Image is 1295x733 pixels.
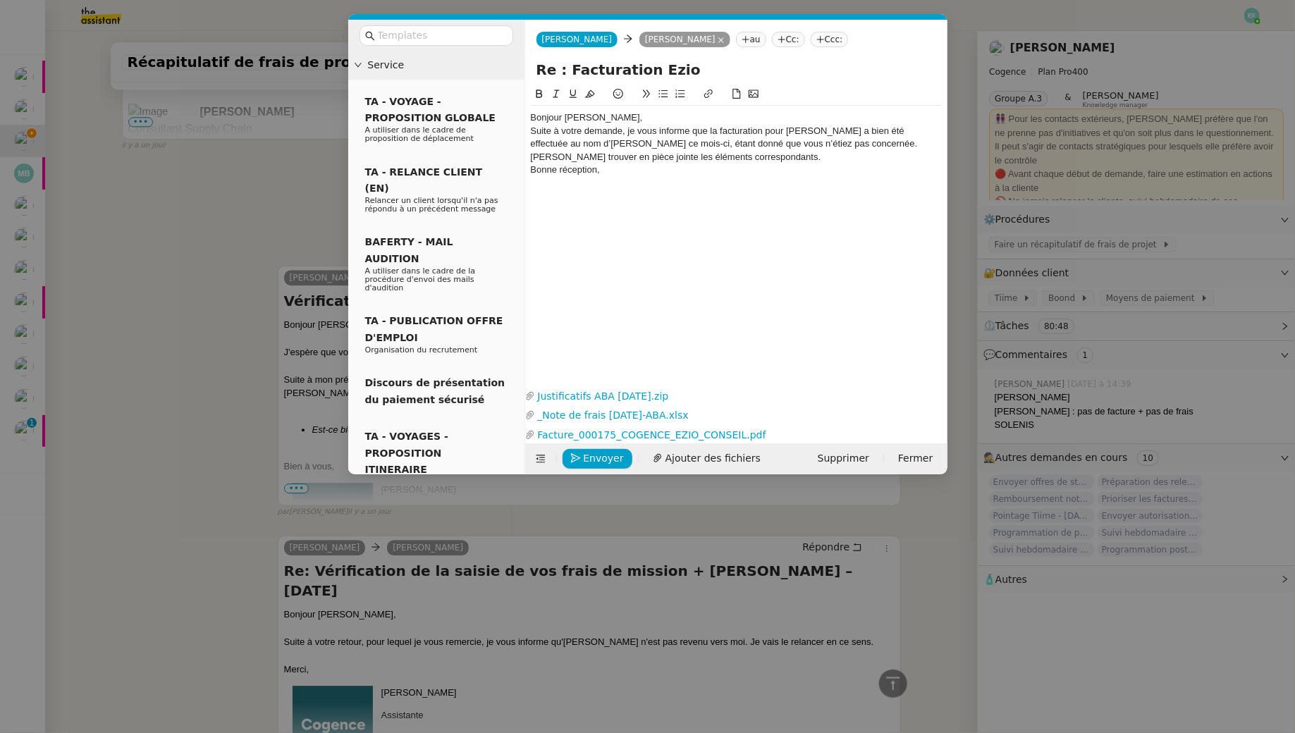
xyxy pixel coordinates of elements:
[365,96,496,123] span: TA - VOYAGE - PROPOSITION GLOBALE
[890,449,941,469] button: Fermer
[531,164,942,176] div: Bonne réception,
[365,196,498,214] span: Relancer un client lorsqu'il n'a pas répondu à un précédent message
[736,32,766,47] nz-tag: au
[365,166,483,194] span: TA - RELANCE CLIENT (EN)
[535,427,916,443] a: Facture_000175_COGENCE_EZIO_CONSEIL.pdf
[368,57,519,73] span: Service
[535,407,916,424] a: _Note de frais [DATE]-ABA.xlsx
[531,111,942,124] div: Bonjour [PERSON_NAME],
[536,59,936,80] input: Subject
[542,35,613,44] span: [PERSON_NAME]
[898,450,933,467] span: Fermer
[563,449,632,469] button: Envoyer
[811,32,849,47] nz-tag: Ccc:
[378,27,505,44] input: Templates
[365,315,503,343] span: TA - PUBLICATION OFFRE D'EMPLOI
[809,449,878,469] button: Supprimer
[818,450,869,467] span: Supprimer
[348,51,524,79] div: Service
[365,345,478,355] span: Organisation du recrutement
[639,32,730,47] nz-tag: [PERSON_NAME]
[644,449,769,469] button: Ajouter des fichiers
[365,236,453,264] span: BAFERTY - MAIL AUDITION
[365,266,476,292] span: A utiliser dans le cadre de la procédure d'envoi des mails d'audition
[535,388,916,405] a: Justificatifs ABA [DATE].zip
[365,431,448,475] span: TA - VOYAGES - PROPOSITION ITINERAIRE
[584,450,624,467] span: Envoyer
[531,125,942,151] div: Suite à votre demande, je vous informe que la facturation pour [PERSON_NAME] a bien été effectuée...
[665,450,761,467] span: Ajouter des fichiers
[365,377,505,405] span: Discours de présentation du paiement sécurisé
[772,32,805,47] nz-tag: Cc:
[365,125,474,143] span: A utiliser dans le cadre de proposition de déplacement
[531,151,942,164] div: [PERSON_NAME] trouver en pièce jointe les éléments correspondants.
